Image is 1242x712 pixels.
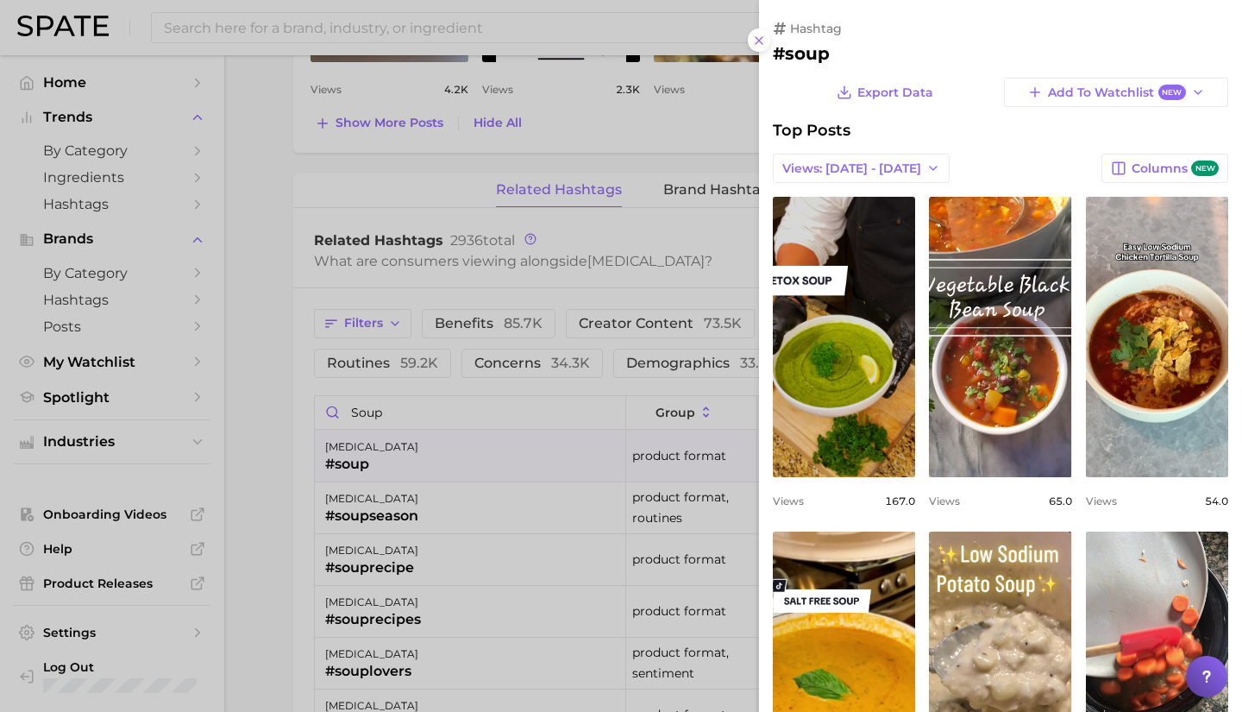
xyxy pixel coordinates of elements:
[773,495,804,507] span: Views
[773,154,950,183] button: Views: [DATE] - [DATE]
[1191,161,1219,177] span: new
[857,85,933,100] span: Export Data
[1049,495,1072,507] span: 65.0
[929,495,960,507] span: Views
[773,43,1228,64] h2: #soup
[1132,161,1219,177] span: Columns
[1086,495,1117,507] span: Views
[1205,495,1228,507] span: 54.0
[790,21,842,36] span: hashtag
[1101,154,1228,183] button: Columnsnew
[885,495,915,507] span: 167.0
[1004,78,1228,107] button: Add to WatchlistNew
[832,78,938,107] button: Export Data
[782,161,921,176] span: Views: [DATE] - [DATE]
[1048,85,1185,101] span: Add to Watchlist
[1158,85,1186,101] span: New
[773,121,850,140] span: Top Posts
